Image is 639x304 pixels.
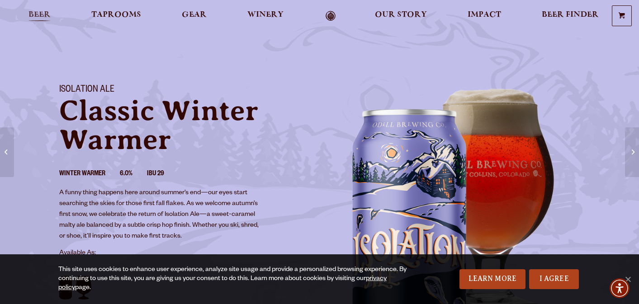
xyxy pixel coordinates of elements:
li: Winter Warmer [59,168,120,180]
div: This site uses cookies to enhance user experience, analyze site usage and provide a personalized ... [58,266,415,293]
a: privacy policy [58,276,387,292]
a: Winery [241,11,289,21]
a: Beer [23,11,57,21]
div: Accessibility Menu [610,278,630,298]
a: I Agree [529,269,579,289]
a: Our Story [369,11,433,21]
span: Beer [28,11,51,19]
span: Winery [247,11,284,19]
h1: Isolation Ale [59,84,309,96]
span: Impact [468,11,501,19]
a: Odell Home [313,11,347,21]
li: 6.0% [120,168,147,180]
span: Beer Finder [542,11,599,19]
span: Taprooms [91,11,141,19]
a: Taprooms [85,11,147,21]
a: Impact [462,11,507,21]
span: Gear [182,11,207,19]
a: Gear [176,11,213,21]
a: Beer Finder [536,11,605,21]
span: Our Story [375,11,427,19]
p: Classic Winter Warmer [59,96,309,154]
p: Available As: [59,248,309,259]
p: A funny thing happens here around summer’s end—our eyes start searching the skies for those first... [59,188,259,242]
a: Learn More [459,269,526,289]
li: IBU 29 [147,168,179,180]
